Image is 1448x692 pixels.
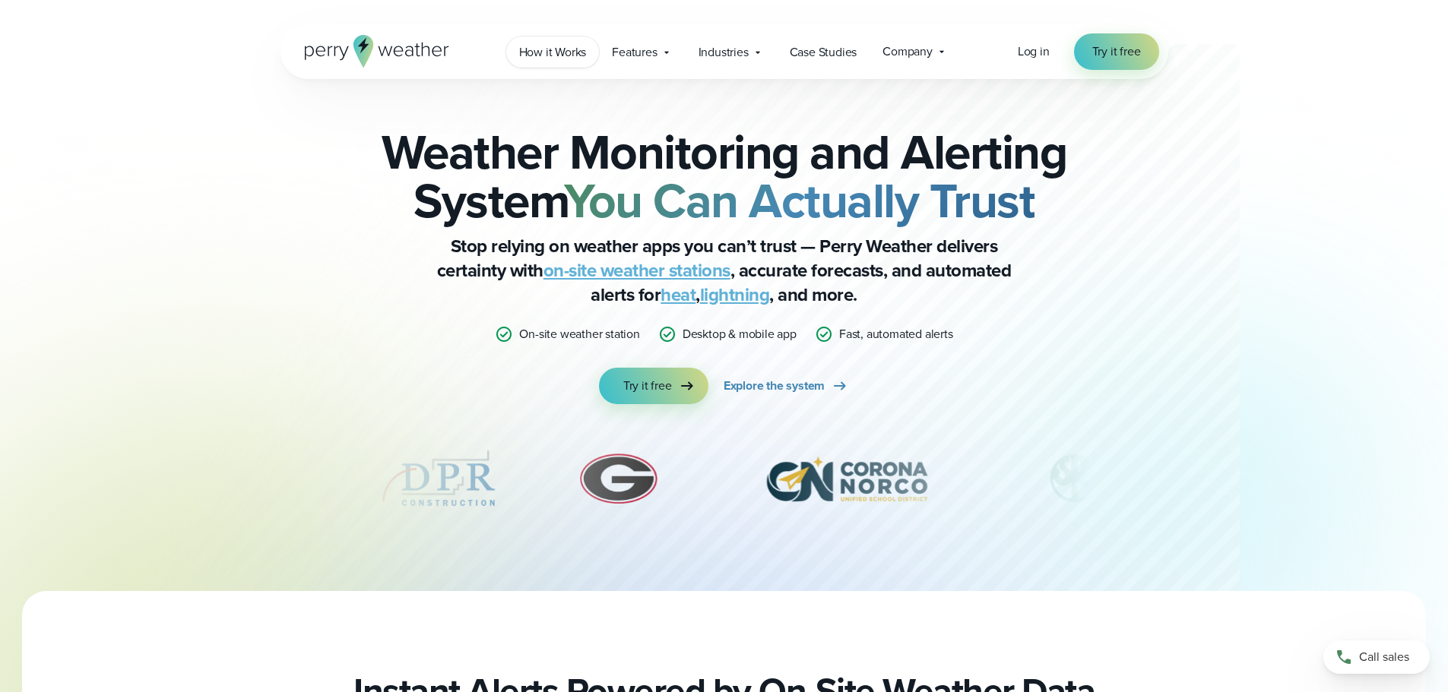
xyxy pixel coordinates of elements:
a: Explore the system [724,368,849,404]
div: 6 of 12 [572,441,666,517]
p: On-site weather station [519,325,639,343]
p: Fast, automated alerts [839,325,953,343]
div: slideshow [356,441,1092,524]
a: Log in [1018,43,1050,61]
img: DPR-Construction.svg [378,441,499,517]
img: Schaumburg-Park-District-1.svg [1028,441,1244,517]
span: Try it free [1092,43,1141,61]
strong: You Can Actually Trust [564,165,1035,236]
span: Case Studies [790,43,857,62]
p: Stop relying on weather apps you can’t trust — Perry Weather delivers certainty with , accurate f... [420,234,1028,307]
a: lightning [700,281,770,308]
a: Case Studies [777,36,870,68]
span: Log in [1018,43,1050,60]
span: Call sales [1359,648,1409,666]
span: How it Works [519,43,587,62]
div: 5 of 12 [378,441,499,517]
a: Call sales [1323,640,1430,674]
a: heat [661,281,695,308]
a: Try it free [599,368,708,404]
img: University-of-Georgia.svg [572,441,666,517]
div: 7 of 12 [739,441,955,517]
p: Desktop & mobile app [683,325,797,343]
span: Try it free [623,377,672,395]
span: Company [882,43,933,61]
a: on-site weather stations [543,257,730,284]
span: Industries [699,43,749,62]
div: 8 of 12 [1028,441,1244,517]
img: Corona-Norco-Unified-School-District.svg [739,441,955,517]
a: How it Works [506,36,600,68]
span: Explore the system [724,377,825,395]
h2: Weather Monitoring and Alerting System [356,128,1092,225]
span: Features [612,43,657,62]
a: Try it free [1074,33,1159,70]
